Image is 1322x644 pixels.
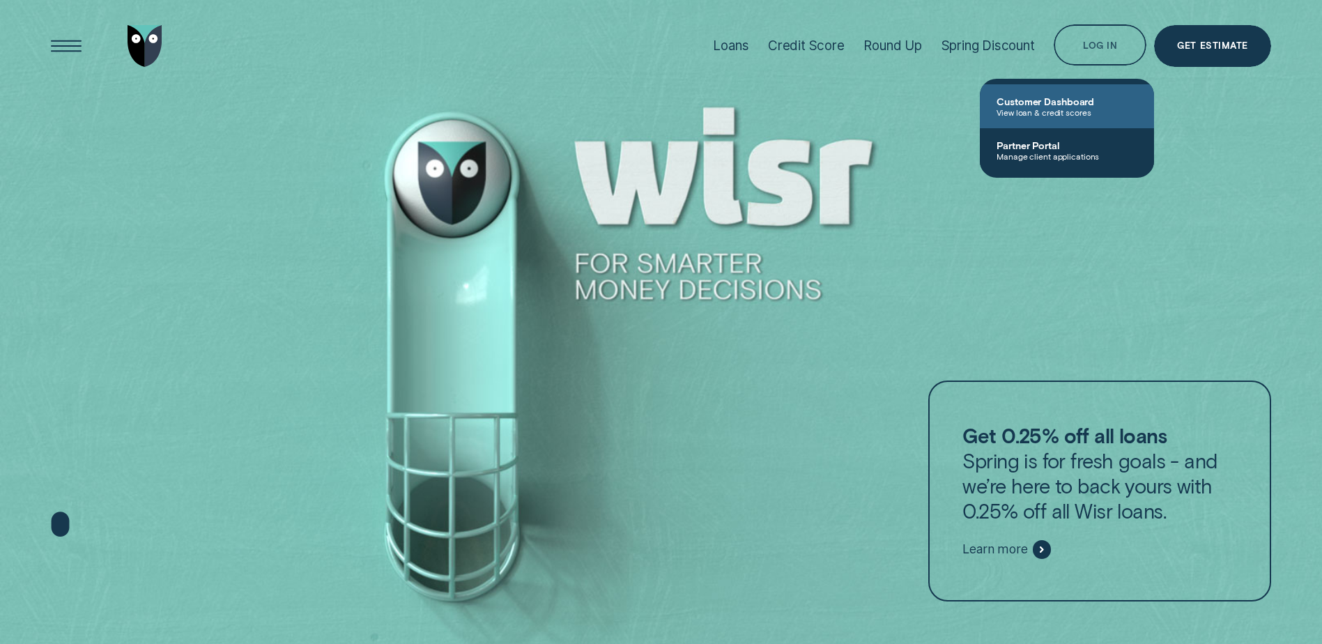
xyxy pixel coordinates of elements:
[1054,24,1146,66] button: Log in
[928,381,1271,601] a: Get 0.25% off all loansSpring is for fresh goals - and we’re here to back yours with 0.25% off al...
[1083,37,1117,45] div: Log in
[768,38,845,54] div: Credit Score
[45,25,87,67] button: Open Menu
[962,423,1167,447] strong: Get 0.25% off all loans
[997,151,1137,161] span: Manage client applications
[941,38,1035,54] div: Spring Discount
[980,84,1154,128] a: Customer DashboardView loan & credit scores
[1154,25,1271,67] a: Get Estimate
[962,542,1027,557] span: Learn more
[962,423,1236,523] p: Spring is for fresh goals - and we’re here to back yours with 0.25% off all Wisr loans.
[128,25,162,67] img: Wisr
[863,38,922,54] div: Round Up
[997,139,1137,151] span: Partner Portal
[980,128,1154,172] a: Partner PortalManage client applications
[997,95,1137,107] span: Customer Dashboard
[713,38,748,54] div: Loans
[997,107,1137,117] span: View loan & credit scores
